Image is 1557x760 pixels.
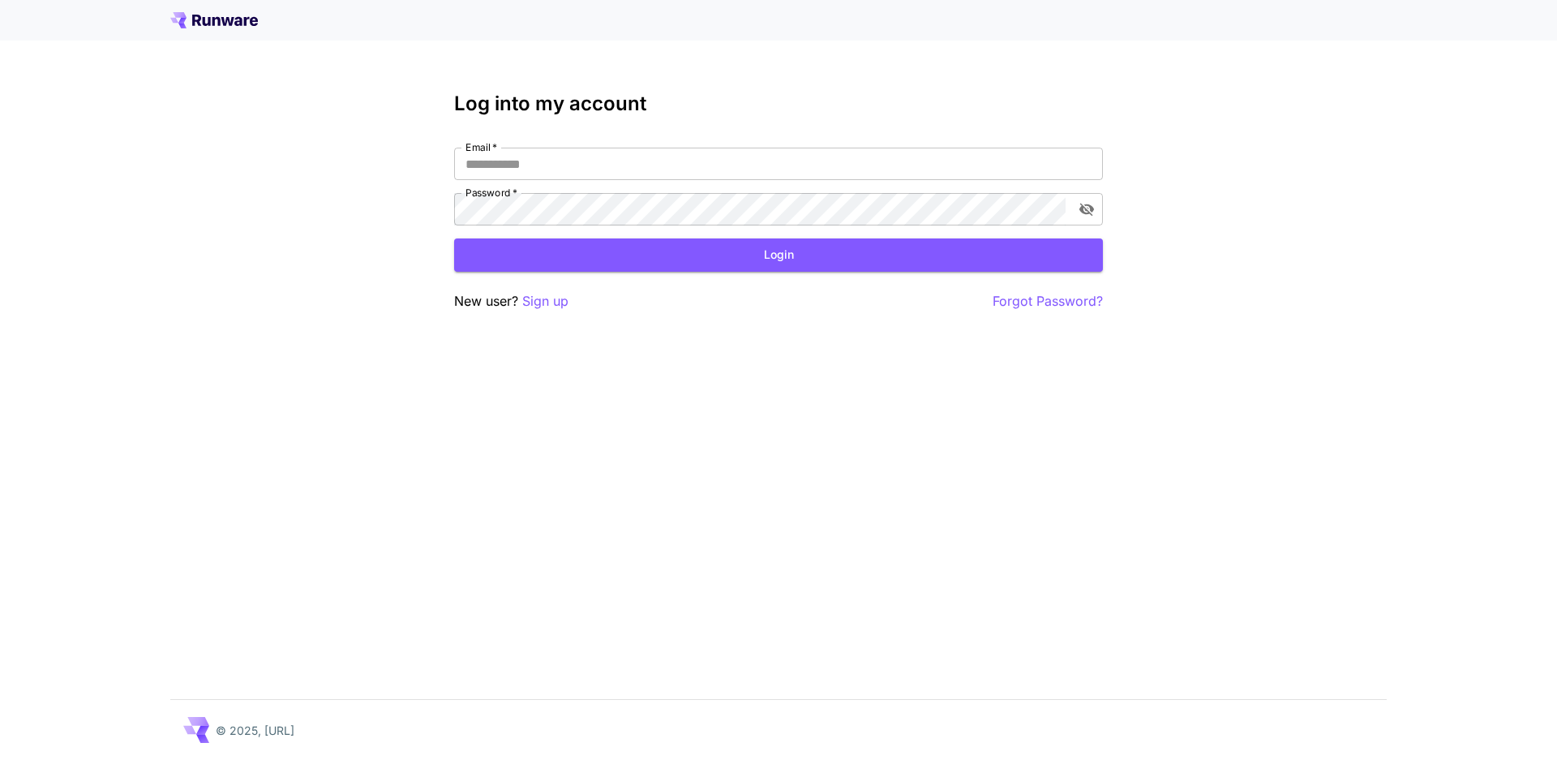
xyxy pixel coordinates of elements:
[1072,195,1101,224] button: toggle password visibility
[454,92,1103,115] h3: Log into my account
[465,186,517,200] label: Password
[465,140,497,154] label: Email
[454,238,1103,272] button: Login
[216,722,294,739] p: © 2025, [URL]
[454,291,568,311] p: New user?
[993,291,1103,311] button: Forgot Password?
[522,291,568,311] button: Sign up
